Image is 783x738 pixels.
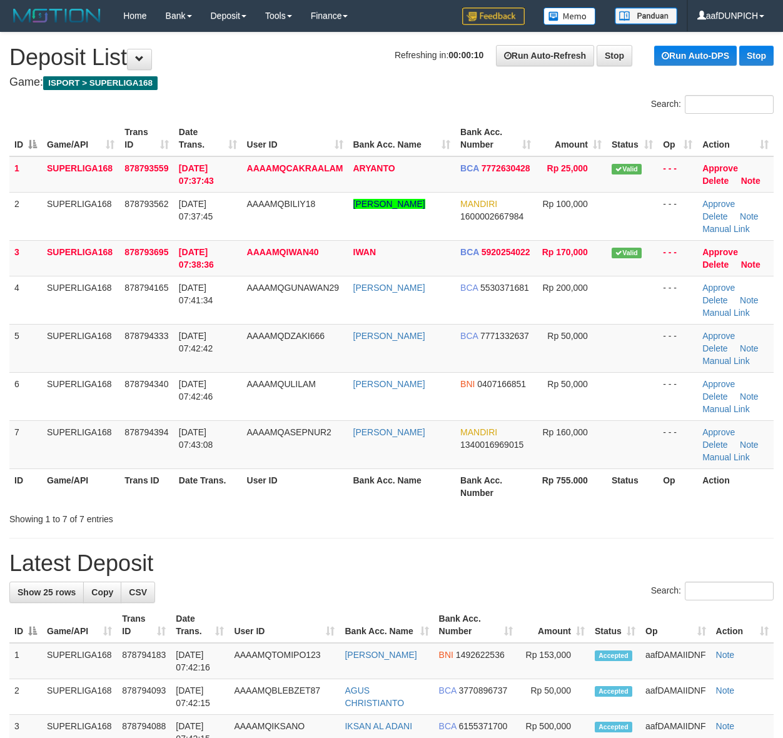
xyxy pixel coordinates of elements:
a: Delete [702,176,729,186]
span: 878794394 [124,427,168,437]
img: MOTION_logo.png [9,6,104,25]
td: - - - [658,240,697,276]
span: [DATE] 07:37:43 [179,163,214,186]
span: [DATE] 07:37:45 [179,199,213,221]
th: Amount: activate to sort column ascending [536,121,607,156]
span: BNI [460,379,475,389]
span: Valid transaction [612,164,642,174]
th: User ID [242,468,348,504]
a: Delete [702,440,727,450]
span: Accepted [595,686,632,697]
a: Approve [702,427,735,437]
span: BCA [439,721,457,731]
th: Op: activate to sort column ascending [658,121,697,156]
span: [DATE] 07:41:34 [179,283,213,305]
a: Note [741,260,760,270]
th: Trans ID [119,468,174,504]
th: Bank Acc. Name: activate to sort column ascending [340,607,433,643]
th: ID [9,468,42,504]
th: Action [697,468,774,504]
span: Copy [91,587,113,597]
th: Amount: activate to sort column ascending [518,607,590,643]
span: AAAAMQBILIY18 [247,199,316,209]
th: Rp 755.000 [536,468,607,504]
td: SUPERLIGA168 [42,679,117,715]
a: Approve [702,283,735,293]
a: Run Auto-Refresh [496,45,594,66]
td: 2 [9,192,42,240]
label: Search: [651,582,774,600]
th: Trans ID: activate to sort column ascending [119,121,174,156]
td: - - - [658,372,697,420]
a: Delete [702,211,727,221]
a: Manual Link [702,308,750,318]
a: Approve [702,247,738,257]
img: panduan.png [615,8,677,24]
input: Search: [685,582,774,600]
td: Rp 50,000 [518,679,590,715]
a: Manual Link [702,452,750,462]
label: Search: [651,95,774,114]
th: Trans ID: activate to sort column ascending [117,607,171,643]
div: Showing 1 to 7 of 7 entries [9,508,317,525]
td: SUPERLIGA168 [42,372,119,420]
span: Accepted [595,722,632,732]
a: Delete [702,295,727,305]
td: - - - [658,276,697,324]
span: Copy 7772630428 to clipboard [482,163,530,173]
td: SUPERLIGA168 [42,240,119,276]
a: Note [740,211,759,221]
th: Status [607,468,658,504]
span: Rp 160,000 [543,427,588,437]
a: Show 25 rows [9,582,84,603]
td: 3 [9,240,42,276]
td: SUPERLIGA168 [42,420,119,468]
span: AAAAMQASEPNUR2 [247,427,331,437]
td: - - - [658,192,697,240]
th: Game/API: activate to sort column ascending [42,121,119,156]
a: Delete [702,343,727,353]
th: Game/API: activate to sort column ascending [42,607,117,643]
span: 878793562 [124,199,168,209]
td: 1 [9,643,42,679]
td: aafDAMAIIDNF [640,679,710,715]
a: Manual Link [702,404,750,414]
a: Approve [702,163,738,173]
a: IWAN [353,247,376,257]
a: [PERSON_NAME] [353,427,425,437]
strong: 00:00:10 [448,50,483,60]
th: User ID: activate to sort column ascending [229,607,340,643]
span: BNI [439,650,453,660]
h1: Latest Deposit [9,551,774,576]
a: [PERSON_NAME] [353,379,425,389]
td: 1 [9,156,42,193]
span: Rp 200,000 [543,283,588,293]
a: Approve [702,379,735,389]
span: MANDIRI [460,427,497,437]
a: AGUS CHRISTIANTO [345,685,404,708]
th: Bank Acc. Name: activate to sort column ascending [348,121,456,156]
span: Rp 100,000 [543,199,588,209]
th: Date Trans.: activate to sort column ascending [171,607,229,643]
td: - - - [658,324,697,372]
span: Copy 3770896737 to clipboard [459,685,508,695]
th: Bank Acc. Name [348,468,456,504]
h1: Deposit List [9,45,774,70]
a: CSV [121,582,155,603]
td: - - - [658,156,697,193]
td: [DATE] 07:42:15 [171,679,229,715]
td: - - - [658,420,697,468]
span: [DATE] 07:43:08 [179,427,213,450]
td: Rp 153,000 [518,643,590,679]
a: Approve [702,331,735,341]
a: Note [740,295,759,305]
td: 6 [9,372,42,420]
a: Note [716,721,735,731]
td: SUPERLIGA168 [42,643,117,679]
a: Delete [702,392,727,402]
a: [PERSON_NAME] [353,331,425,341]
span: Valid transaction [612,248,642,258]
a: IKSAN AL ADANI [345,721,412,731]
span: Accepted [595,650,632,661]
a: Note [740,343,759,353]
